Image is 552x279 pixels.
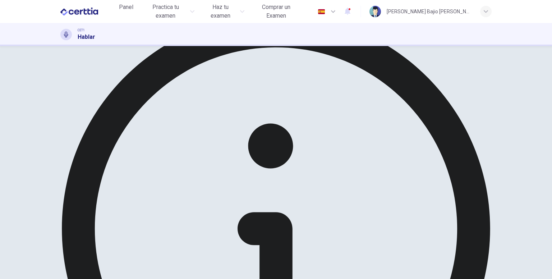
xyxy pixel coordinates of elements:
button: Panel [115,1,138,14]
span: Practica tu examen [143,3,188,20]
img: Profile picture [369,6,381,17]
div: [PERSON_NAME] Bajio [PERSON_NAME] [387,7,471,16]
img: es [317,9,326,14]
button: Haz tu examen [200,1,247,22]
a: Panel [115,1,138,22]
button: Practica tu examen [141,1,197,22]
span: Haz tu examen [203,3,238,20]
button: Comprar un Examen [250,1,303,22]
img: CERTTIA logo [60,4,98,19]
a: CERTTIA logo [60,4,115,19]
span: Panel [119,3,133,12]
span: Comprar un Examen [253,3,300,20]
span: CET1 [78,28,85,33]
h1: Hablar [78,33,95,41]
